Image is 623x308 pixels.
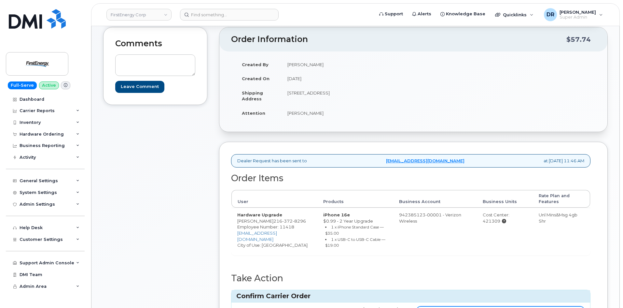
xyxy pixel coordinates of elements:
[446,11,485,17] span: Knowledge Base
[418,11,431,17] span: Alerts
[560,9,596,15] span: [PERSON_NAME]
[533,190,590,208] th: Rate Plan and Features
[231,190,317,208] th: User
[408,7,436,21] a: Alerts
[237,224,294,229] span: Employee Number: 11418
[539,8,607,21] div: Dori Ripley
[180,9,279,21] input: Find something...
[282,57,408,72] td: [PERSON_NAME]
[566,33,591,46] div: $57.74
[325,237,385,248] small: 1 x USB-C to USB-C Cable — $19.00
[282,86,408,106] td: [STREET_ADDRESS]
[231,154,590,168] div: Dealer Request has been sent to at [DATE] 11:46 AM
[115,81,164,93] input: Leave Comment
[595,280,618,303] iframe: Messenger Launcher
[282,71,408,86] td: [DATE]
[242,62,269,67] strong: Created By
[375,7,408,21] a: Support
[317,208,393,255] td: $0.99 - 2 Year Upgrade
[393,190,477,208] th: Business Account
[436,7,490,21] a: Knowledge Base
[273,218,306,224] span: 216
[325,225,384,236] small: 1 x iPhone Standard Case — $35.00
[385,11,403,17] span: Support
[115,39,195,48] h2: Comments
[242,76,270,81] strong: Created On
[231,273,590,283] h2: Take Action
[533,208,590,255] td: Unl Mins&Msg 4gb Shr
[386,158,464,164] a: [EMAIL_ADDRESS][DOMAIN_NAME]
[293,218,306,224] span: 8296
[547,11,554,19] span: DR
[560,15,596,20] span: Super Admin
[231,35,566,44] h2: Order Information
[282,106,408,120] td: [PERSON_NAME]
[323,212,350,217] strong: iPhone 16e
[237,230,277,242] a: [EMAIL_ADDRESS][DOMAIN_NAME]
[236,292,585,301] h3: Confirm Carrier Order
[503,12,527,17] span: Quicklinks
[231,208,317,255] td: [PERSON_NAME] City of Use: [GEOGRAPHIC_DATA]
[393,208,477,255] td: 942385123-00001 - Verizon Wireless
[237,212,282,217] strong: Hardware Upgrade
[282,218,293,224] span: 372
[477,190,533,208] th: Business Units
[242,90,263,102] strong: Shipping Address
[491,8,538,21] div: Quicklinks
[231,173,590,183] h2: Order Items
[242,110,265,116] strong: Attention
[483,212,527,224] div: Cost Center: 421309
[317,190,393,208] th: Products
[106,9,172,21] a: FirstEnergy Corp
